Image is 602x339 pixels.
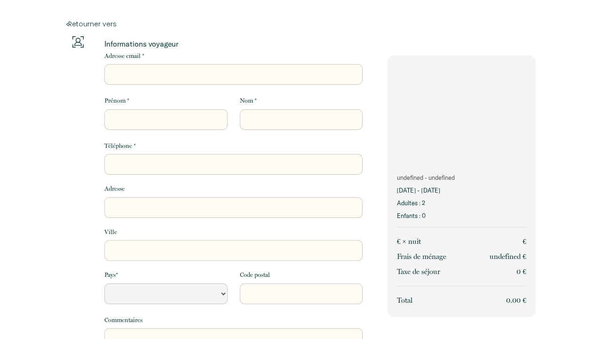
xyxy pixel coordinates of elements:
a: Retourner vers [66,19,536,29]
select: Default select example [104,283,227,304]
p: Taxe de séjour [397,266,440,277]
p: undefined € [490,251,526,262]
p: [DATE] - [DATE] [397,186,526,195]
p: undefined - undefined [397,173,526,182]
p: Frais de ménage [397,251,446,262]
p: 0 € [516,266,526,277]
label: Ville [104,227,117,237]
span: 0.00 € [506,296,526,305]
label: Nom * [240,96,257,105]
p: € [523,236,526,247]
label: Adresse [104,184,125,194]
label: Prénom * [104,96,129,105]
p: Enfants : 0 [397,211,526,220]
p: Adultes : 2 [397,199,526,208]
p: € × nuit [397,236,421,247]
label: Pays [104,270,118,280]
img: rental-image [388,55,536,166]
label: Téléphone * [104,141,136,151]
span: Total [397,296,412,305]
p: Informations voyageur [104,39,363,48]
label: Commentaires [104,315,143,325]
label: Adresse email * [104,51,144,61]
label: Code postal [240,270,270,280]
img: guests-info [72,36,84,48]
